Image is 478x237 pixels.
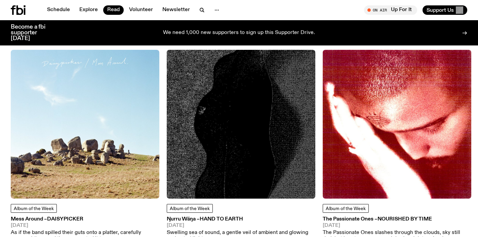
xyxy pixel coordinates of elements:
button: Support Us [423,5,467,15]
h3: Become a fbi supporter [DATE] [11,24,54,41]
a: Read [103,5,124,15]
a: Explore [75,5,102,15]
a: Album of the Week [11,204,57,213]
h3: Mess Around – [11,217,159,222]
span: [DATE] [167,223,315,228]
h3: Ŋurru Wäŋa – [167,217,315,222]
button: On AirUp For It [364,5,417,15]
a: Newsletter [158,5,194,15]
img: An textured black shape upon a textured gray background [167,50,315,199]
span: [DATE] [11,223,159,228]
span: Album of the Week [14,206,54,211]
span: [DATE] [323,223,471,228]
a: Schedule [43,5,74,15]
a: Volunteer [125,5,157,15]
span: Nourished By Time [377,216,432,222]
a: Album of the Week [323,204,369,213]
span: Album of the Week [170,206,210,211]
span: Hand To Earth [200,216,243,222]
img: A grainy sepia red closeup of Nourished By Time's face. He is looking down, a very overexposed ha... [323,50,471,199]
span: Album of the Week [326,206,366,211]
span: Daisypicker [47,216,83,222]
span: Support Us [427,7,454,13]
a: Album of the Week [167,204,213,213]
p: We need 1,000 new supporters to sign up this Supporter Drive. [163,30,315,36]
h3: The Passionate Ones – [323,217,471,222]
